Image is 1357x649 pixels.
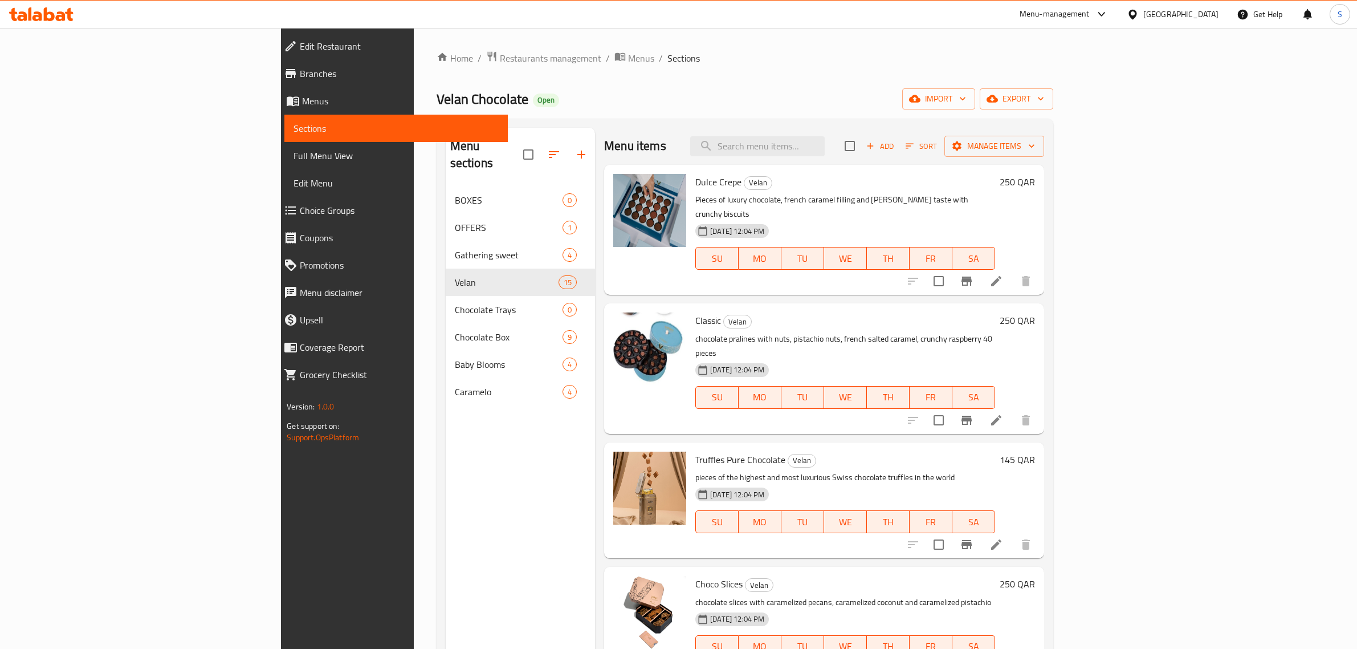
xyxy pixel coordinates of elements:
div: Gathering sweet4 [446,241,595,269]
h2: Menu items [604,137,666,155]
button: Manage items [944,136,1044,157]
button: WE [824,386,867,409]
span: Upsell [300,313,499,327]
span: Coverage Report [300,340,499,354]
nav: breadcrumb [437,51,1053,66]
span: 9 [563,332,576,343]
span: 4 [563,359,576,370]
div: items [563,248,577,262]
a: Choice Groups [275,197,508,224]
span: Get support on: [287,419,339,433]
h6: 250 QAR [1000,313,1035,328]
span: 0 [563,305,576,315]
button: TU [781,247,824,270]
div: OFFERS1 [446,214,595,241]
span: Velan [455,275,559,289]
span: TU [786,514,820,530]
div: items [559,275,577,289]
h6: 250 QAR [1000,576,1035,592]
span: Add [865,140,895,153]
span: Select all sections [516,143,540,167]
button: delete [1012,267,1040,295]
button: Add [862,137,898,155]
span: Choco Slices [695,575,743,593]
span: Velan Chocolate [437,86,528,112]
span: Chocolate Trays [455,303,563,317]
span: export [989,92,1044,106]
span: TH [871,389,905,405]
a: Full Menu View [284,142,508,169]
div: items [563,330,577,344]
button: Branch-specific-item [953,267,980,295]
span: 15 [559,277,576,288]
span: WE [829,250,862,267]
a: Edit Restaurant [275,33,508,60]
span: [DATE] 12:04 PM [706,489,769,500]
span: Classic [695,312,721,329]
a: Promotions [275,252,508,279]
button: MO [739,247,781,270]
div: Caramelo4 [446,378,595,405]
div: Chocolate Box9 [446,323,595,351]
span: Baby Blooms [455,358,563,371]
p: chocolate slices with caramelized pecans, caramelized coconut and caramelized pistachio [695,595,995,610]
a: Edit menu item [989,274,1003,288]
a: Edit menu item [989,538,1003,551]
img: Choco Slices [613,576,686,649]
span: WE [829,514,862,530]
button: FR [910,510,952,533]
button: FR [910,247,952,270]
span: S [1338,8,1342,21]
span: SA [957,389,991,405]
div: Velan [788,454,816,468]
button: WE [824,247,867,270]
div: Chocolate Box [455,330,563,344]
div: OFFERS [455,221,563,234]
span: Version: [287,399,315,414]
li: / [606,51,610,65]
button: Branch-specific-item [953,407,980,434]
div: items [563,193,577,207]
span: [DATE] 12:04 PM [706,614,769,624]
span: Select to update [927,533,951,557]
p: chocolate pralines with nuts, pistachio nuts, french salted caramel, crunchy raspberry 40 pieces [695,332,995,360]
button: SU [695,510,739,533]
button: TH [867,510,910,533]
a: Menus [275,87,508,115]
div: items [563,303,577,317]
p: pieces of the highest and most luxurious Swiss chocolate truffles in the world [695,470,995,485]
p: Pieces of luxury chocolate, french caramel filling and [PERSON_NAME] taste with crunchy biscuits [695,193,995,221]
button: delete [1012,407,1040,434]
span: Sections [667,51,700,65]
div: Velan15 [446,269,595,296]
a: Upsell [275,306,508,334]
button: SA [952,247,995,270]
li: / [659,51,663,65]
button: SU [695,386,739,409]
button: MO [739,386,781,409]
a: Edit Menu [284,169,508,197]
a: Coverage Report [275,334,508,361]
span: Truffles Pure Chocolate [695,451,785,468]
span: Open [533,95,559,105]
span: Promotions [300,258,499,272]
div: items [563,221,577,234]
button: TH [867,386,910,409]
span: MO [743,250,777,267]
div: Velan [744,176,772,190]
span: Velan [745,579,773,592]
a: Menus [614,51,654,66]
span: Full Menu View [294,149,499,163]
button: Add section [568,141,595,168]
span: 4 [563,250,576,261]
button: FR [910,386,952,409]
div: BOXES0 [446,186,595,214]
div: BOXES [455,193,563,207]
span: Caramelo [455,385,563,399]
button: export [980,88,1053,109]
span: Grocery Checklist [300,368,499,382]
div: Menu-management [1020,7,1090,21]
